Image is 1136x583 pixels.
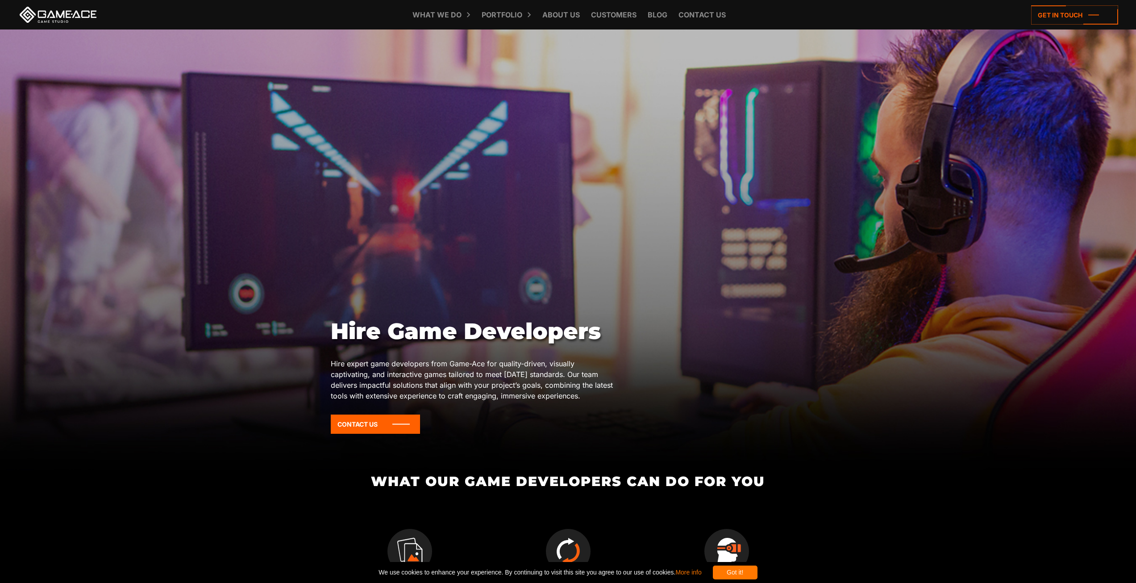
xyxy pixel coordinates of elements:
span: We use cookies to enhance your experience. By continuing to visit this site you agree to our use ... [379,566,701,579]
img: AR/VR Game Development [704,529,749,574]
img: Game Prototyping [387,529,432,574]
img: Full-Сycle Development [546,529,591,574]
p: Hire expert game developers from Game-Ace for quality-driven, visually captivating, and interacti... [331,358,616,401]
a: More info [675,569,701,576]
a: Get in touch [1031,5,1118,25]
h1: Hire Game Developers [331,318,616,345]
div: Got it! [713,566,757,579]
a: Contact Us [331,415,420,434]
h2: What Our Game Developers Can Do for You [330,474,806,489]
